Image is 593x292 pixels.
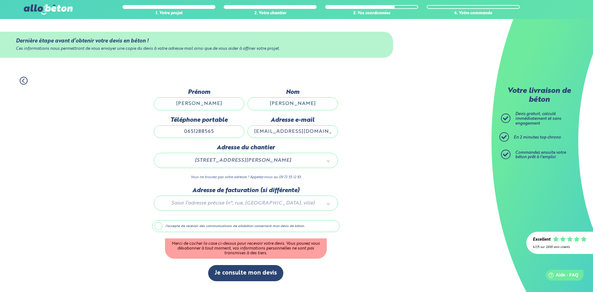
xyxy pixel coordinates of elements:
[154,125,244,138] input: ex : 0642930817
[247,89,338,96] label: Nom
[154,187,338,194] label: Adresse de facturation (si différente)
[247,97,338,110] input: Quel est votre nom de famille ?
[154,89,244,96] label: Prénom
[154,117,244,124] label: Téléphone portable
[533,245,587,249] div: 4.7/5 sur 2300 avis clients
[208,265,283,281] button: Je consulte mon devis
[24,4,73,15] img: allobéton
[16,47,378,51] div: Ces informations nous permettront de vous envoyer une copie du devis à votre adresse mail ainsi q...
[514,135,561,140] span: En 2 minutes top chrono
[154,97,244,110] input: Quel est votre prénom ?
[16,38,378,44] div: Dernière étape avant d’obtenir votre devis en béton !
[224,11,317,16] div: 2. Votre chantier
[163,156,323,165] span: [STREET_ADDRESS][PERSON_NAME]
[247,117,338,124] label: Adresse e-mail
[515,112,561,125] span: Devis gratuit, calculé immédiatement et sans engagement
[165,238,327,259] div: Merci de cocher la case ci-dessus pour recevoir votre devis. Vous pouvez vous désabonner à tout m...
[533,237,550,242] div: Excellent
[325,11,418,16] div: 3. Vos coordonnées
[161,156,331,165] a: [STREET_ADDRESS][PERSON_NAME]
[163,199,323,207] span: Saisir l’adresse précise (n°, rue, [GEOGRAPHIC_DATA], ville)
[122,11,215,16] div: 1. Votre projet
[154,144,338,151] label: Adresse du chantier
[515,151,566,159] span: Commandez ensuite votre béton prêt à l'emploi
[247,125,338,138] input: ex : contact@allobeton.fr
[152,220,339,232] label: J'accepte de recevoir des communications de allobéton concernant mon devis de béton.
[427,11,520,16] div: 4. Votre commande
[537,267,586,285] iframe: Help widget launcher
[154,174,338,180] p: Vous ne trouvez pas votre adresse ? Appelez-nous au 09 72 55 12 83
[161,199,331,207] a: Saisir l’adresse précise (n°, rue, [GEOGRAPHIC_DATA], ville)
[503,87,576,104] p: Votre livraison de béton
